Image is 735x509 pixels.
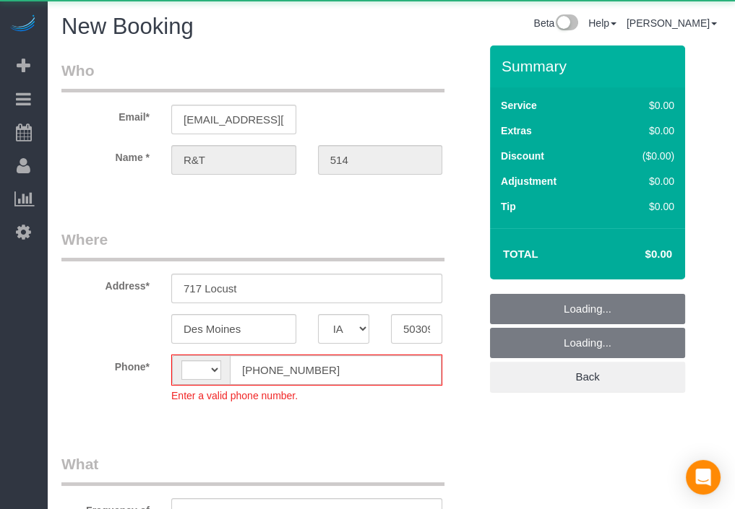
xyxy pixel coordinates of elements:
[490,362,685,392] a: Back
[391,314,442,344] input: Zip Code*
[501,98,537,113] label: Service
[501,123,532,138] label: Extras
[612,123,674,138] div: $0.00
[61,453,444,486] legend: What
[51,354,160,374] label: Phone*
[318,145,443,175] input: Last Name*
[602,248,672,261] h4: $0.00
[627,17,717,29] a: [PERSON_NAME]
[501,149,544,163] label: Discount
[61,14,194,39] span: New Booking
[171,145,296,175] input: First Name*
[171,314,296,344] input: City*
[51,145,160,165] label: Name *
[686,460,721,495] div: Open Intercom Messenger
[61,60,444,92] legend: Who
[612,98,674,113] div: $0.00
[503,248,538,260] strong: Total
[51,274,160,293] label: Address*
[502,58,678,74] h3: Summary
[588,17,616,29] a: Help
[501,174,556,188] label: Adjustment
[171,105,296,134] input: Email*
[612,149,674,163] div: ($0.00)
[612,199,674,214] div: $0.00
[533,17,578,29] a: Beta
[554,14,578,33] img: New interface
[51,105,160,124] label: Email*
[230,355,442,385] input: Phone*
[9,14,38,35] img: Automaid Logo
[501,199,516,214] label: Tip
[171,386,442,403] div: Enter a valid phone number.
[612,174,674,188] div: $0.00
[61,229,444,261] legend: Where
